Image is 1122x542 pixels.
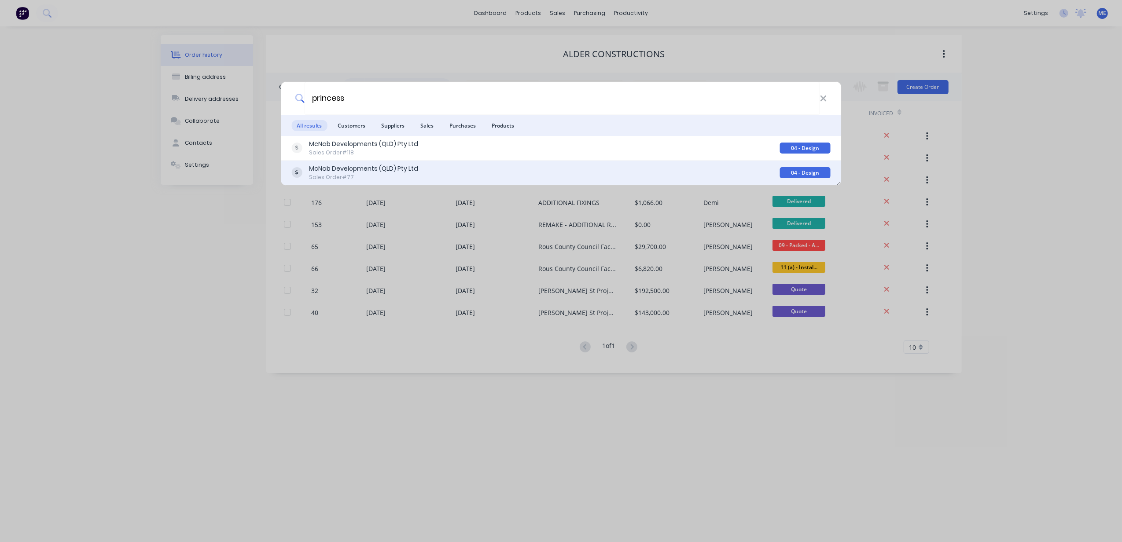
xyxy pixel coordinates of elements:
[309,173,418,181] div: Sales Order #77
[309,139,418,149] div: McNab Developments (QLD) Pty Ltd
[309,149,418,157] div: Sales Order #118
[486,120,519,131] span: Products
[305,82,820,115] input: Start typing a customer or supplier name to create a new order...
[376,120,410,131] span: Suppliers
[780,167,830,178] div: 04 - Design Stage
[780,143,830,154] div: 04 - Design Stage
[444,120,481,131] span: Purchases
[332,120,371,131] span: Customers
[291,120,327,131] span: All results
[309,164,418,173] div: McNab Developments (QLD) Pty Ltd
[415,120,439,131] span: Sales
